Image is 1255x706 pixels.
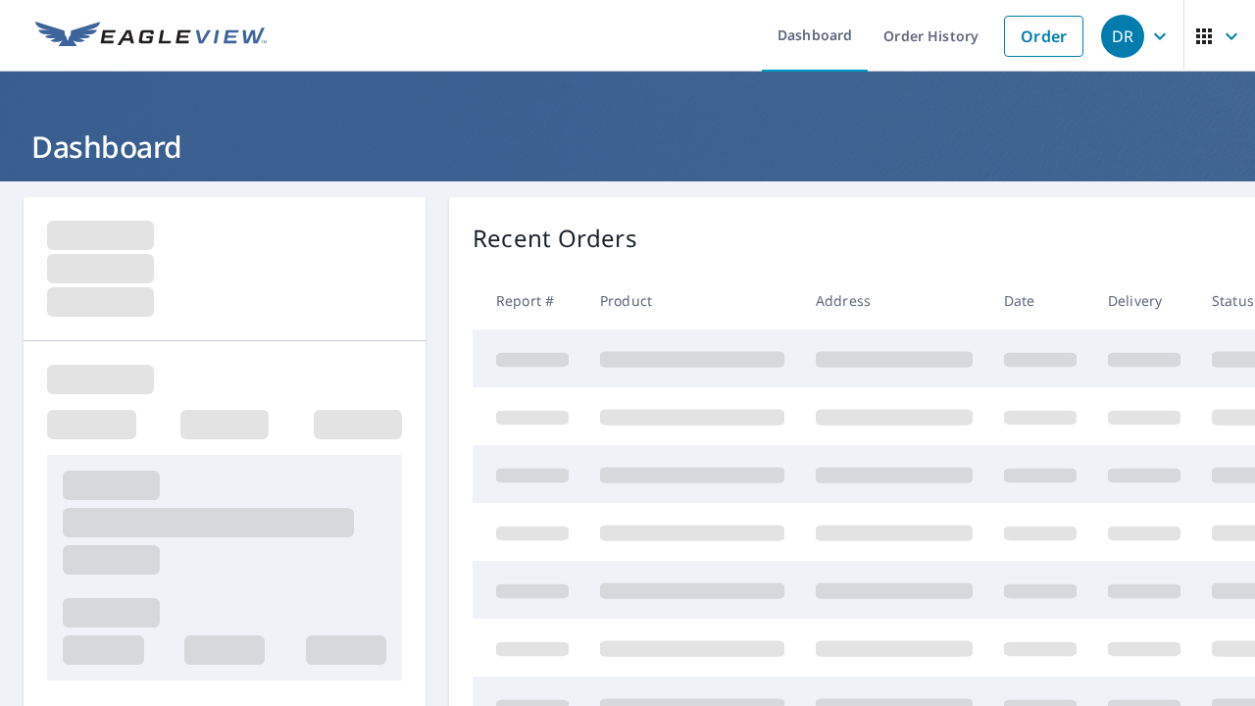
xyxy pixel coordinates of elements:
[800,272,988,329] th: Address
[24,126,1231,167] h1: Dashboard
[584,272,800,329] th: Product
[473,221,637,256] p: Recent Orders
[988,272,1092,329] th: Date
[1101,15,1144,58] div: DR
[1004,16,1083,57] a: Order
[1092,272,1196,329] th: Delivery
[35,22,267,51] img: EV Logo
[473,272,584,329] th: Report #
